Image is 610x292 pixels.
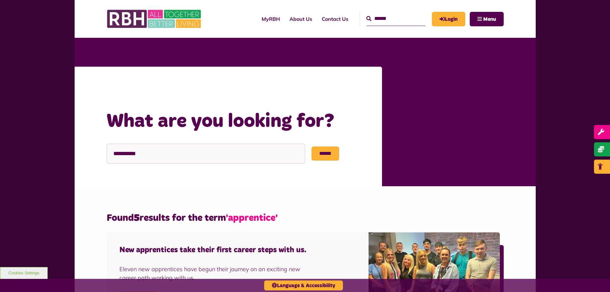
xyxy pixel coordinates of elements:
a: MyRBH [257,10,285,28]
div: Eleven new apprentices have begun their journey on an exciting new career path working with us. [119,265,317,282]
span: Menu [483,17,496,22]
img: RBH [107,6,203,31]
button: Navigation [470,12,504,26]
a: MyRBH [432,12,465,26]
h1: What are you looking for? [107,109,369,134]
a: About Us [285,10,317,28]
h2: Found results for the term [107,212,504,224]
iframe: Netcall Web Assistant for live chat [581,263,610,292]
span: 'apprentice' [226,213,278,223]
a: What are you looking for? [168,85,240,92]
h4: New apprentices take their first career steps with us. [119,245,317,255]
a: Contact Us [317,10,353,28]
a: Home [143,85,159,92]
button: Language & Accessibility [264,280,343,290]
strong: 5 [134,213,140,223]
